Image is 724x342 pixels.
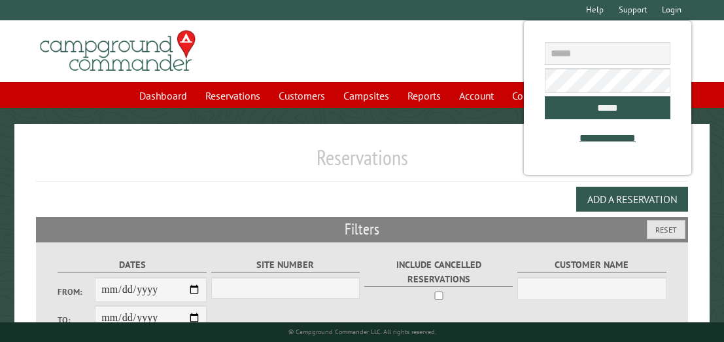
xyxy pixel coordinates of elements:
[198,83,268,108] a: Reservations
[451,83,502,108] a: Account
[336,83,397,108] a: Campsites
[36,217,687,242] h2: Filters
[36,26,199,77] img: Campground Commander
[58,314,95,326] label: To:
[58,286,95,298] label: From:
[647,220,685,239] button: Reset
[271,83,333,108] a: Customers
[58,257,207,273] label: Dates
[576,187,688,212] button: Add a Reservation
[36,145,687,181] h1: Reservations
[211,257,360,273] label: Site Number
[131,83,195,108] a: Dashboard
[504,83,593,108] a: Communications
[517,257,666,273] label: Customer Name
[364,257,513,286] label: Include Cancelled Reservations
[288,328,436,336] small: © Campground Commander LLC. All rights reserved.
[400,83,449,108] a: Reports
